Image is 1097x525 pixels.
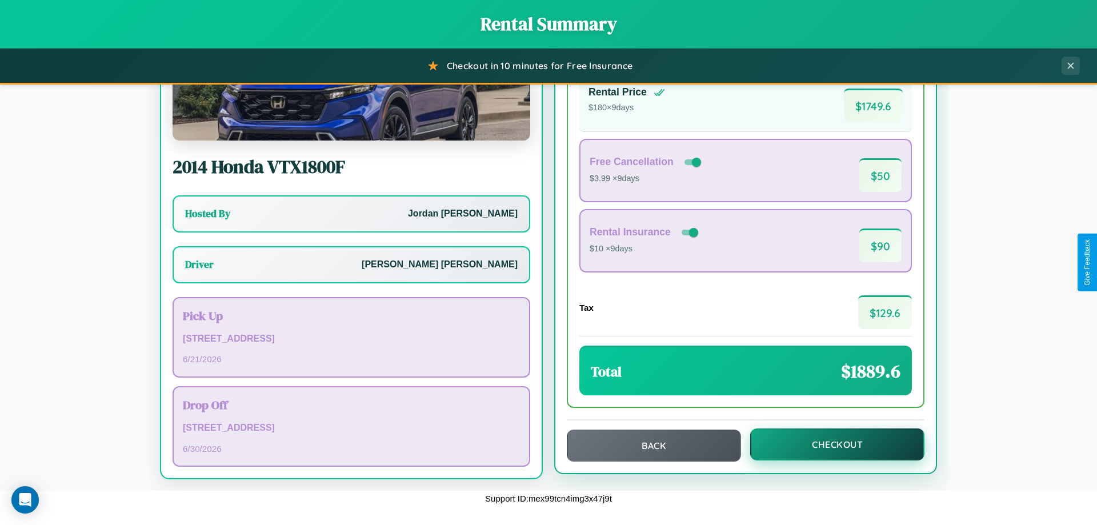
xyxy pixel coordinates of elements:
span: $ 1889.6 [841,359,900,384]
p: $10 × 9 days [590,242,700,257]
span: Checkout in 10 minutes for Free Insurance [447,60,632,71]
p: [STREET_ADDRESS] [183,420,520,436]
h3: Drop Off [183,396,520,413]
h3: Hosted By [185,207,230,221]
p: $3.99 × 9 days [590,171,703,186]
span: $ 129.6 [858,295,912,329]
div: Open Intercom Messenger [11,486,39,514]
h3: Total [591,362,622,381]
p: [PERSON_NAME] [PERSON_NAME] [362,257,518,273]
button: Checkout [750,428,924,460]
h1: Rental Summary [11,11,1086,37]
h3: Driver [185,258,214,271]
p: 6 / 21 / 2026 [183,351,520,367]
div: Give Feedback [1083,239,1091,286]
p: Support ID: mex99tcn4img3x47j9t [485,491,612,506]
h4: Free Cancellation [590,156,674,168]
p: 6 / 30 / 2026 [183,441,520,456]
p: [STREET_ADDRESS] [183,331,520,347]
h4: Tax [579,303,594,312]
button: Back [567,430,741,462]
h3: Pick Up [183,307,520,324]
span: $ 1749.6 [844,89,903,122]
h4: Rental Insurance [590,226,671,238]
h4: Rental Price [588,86,647,98]
p: $ 180 × 9 days [588,101,665,115]
span: $ 50 [859,158,902,192]
p: Jordan [PERSON_NAME] [408,206,518,222]
h2: 2014 Honda VTX1800F [173,154,530,179]
span: $ 90 [859,229,902,262]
